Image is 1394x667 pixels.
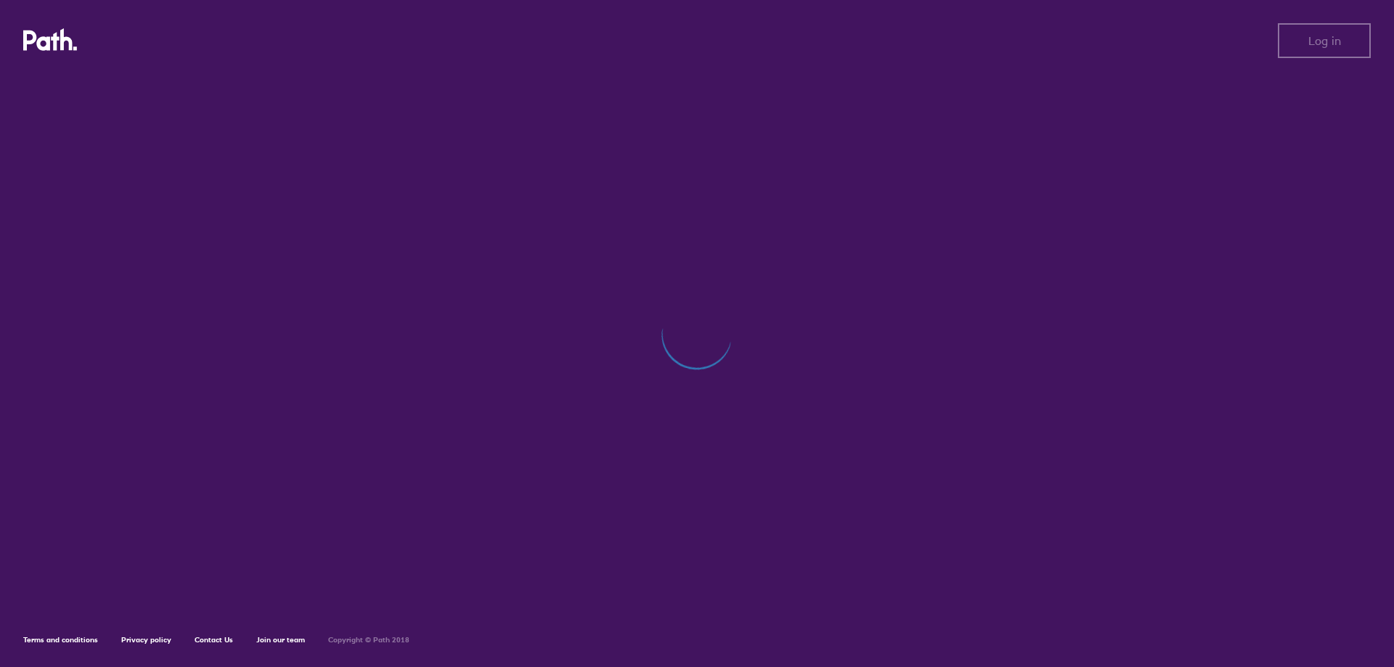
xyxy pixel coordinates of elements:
[328,636,409,645] h6: Copyright © Path 2018
[1308,34,1341,47] span: Log in
[121,635,171,645] a: Privacy policy
[256,635,305,645] a: Join our team
[23,635,98,645] a: Terms and conditions
[1278,23,1371,58] button: Log in
[195,635,233,645] a: Contact Us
